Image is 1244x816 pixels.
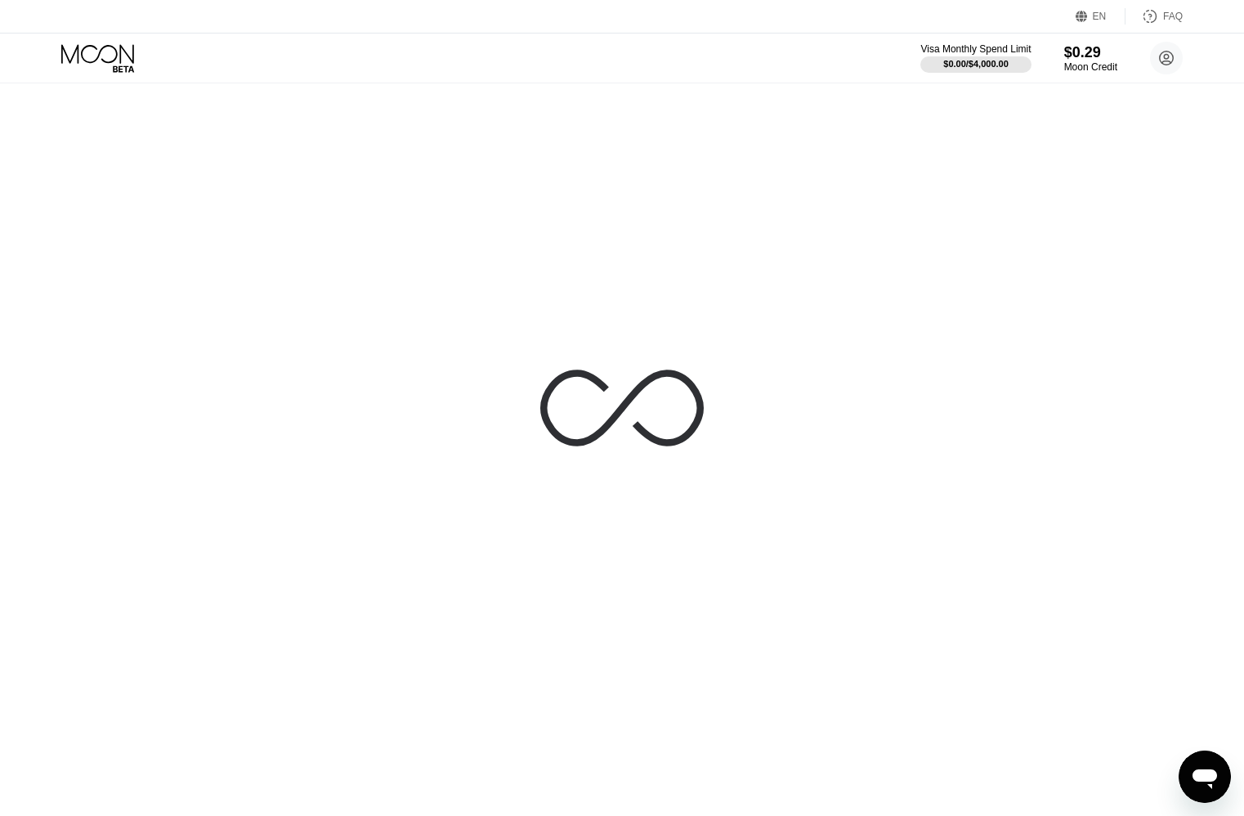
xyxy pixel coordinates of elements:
div: FAQ [1163,11,1183,22]
div: $0.29Moon Credit [1064,44,1117,73]
div: EN [1076,8,1125,25]
iframe: Button to launch messaging window [1179,751,1231,803]
div: $0.00 / $4,000.00 [943,59,1009,69]
div: Visa Monthly Spend Limit [920,43,1031,55]
div: FAQ [1125,8,1183,25]
div: EN [1093,11,1107,22]
div: Visa Monthly Spend Limit$0.00/$4,000.00 [920,43,1031,73]
div: Moon Credit [1064,61,1117,73]
div: $0.29 [1064,44,1117,61]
